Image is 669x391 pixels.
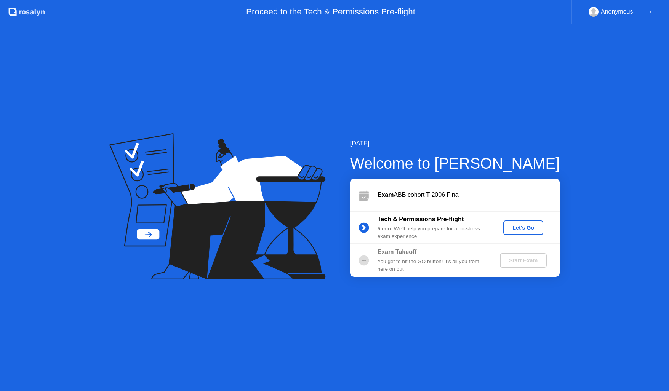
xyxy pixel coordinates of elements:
[378,192,394,198] b: Exam
[601,7,633,17] div: Anonymous
[500,253,547,268] button: Start Exam
[378,226,391,231] b: 5 min
[378,216,464,222] b: Tech & Permissions Pre-flight
[503,220,543,235] button: Let's Go
[350,152,560,175] div: Welcome to [PERSON_NAME]
[503,257,544,263] div: Start Exam
[378,258,487,273] div: You get to hit the GO button! It’s all you from here on out
[649,7,653,17] div: ▼
[378,249,417,255] b: Exam Takeoff
[506,225,540,231] div: Let's Go
[350,139,560,148] div: [DATE]
[378,190,560,199] div: ABB cohort T 2006 Final
[378,225,487,241] div: : We’ll help you prepare for a no-stress exam experience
